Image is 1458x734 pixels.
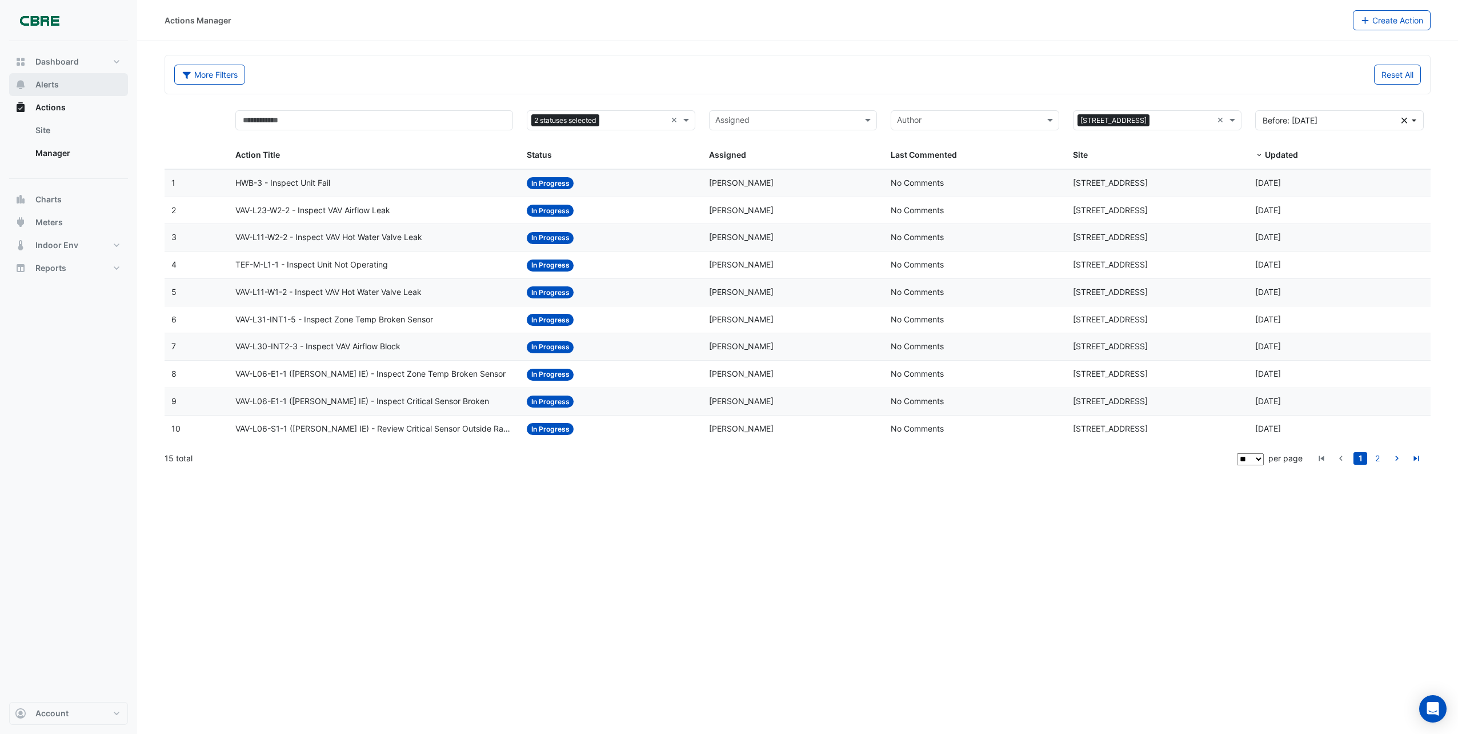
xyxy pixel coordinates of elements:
span: 2 statuses selected [531,114,599,127]
a: go to first page [1315,452,1328,465]
div: Open Intercom Messenger [1419,695,1447,723]
span: [STREET_ADDRESS] [1073,205,1148,215]
span: No Comments [891,396,944,406]
span: 8 [171,369,177,378]
img: Company Logo [14,9,65,32]
span: VAV-L06-E1-1 ([PERSON_NAME] IE) - Inspect Zone Temp Broken Sensor [235,368,506,381]
span: In Progress [527,423,574,435]
span: [STREET_ADDRESS] [1073,287,1148,297]
span: 3 [171,232,177,242]
span: [STREET_ADDRESS] [1073,341,1148,351]
app-icon: Dashboard [15,56,26,67]
span: [PERSON_NAME] [709,369,774,378]
button: Reset All [1374,65,1421,85]
button: Alerts [9,73,128,96]
div: Actions [9,119,128,169]
span: TEF-M-L1-1 - Inspect Unit Not Operating [235,258,388,272]
div: 15 total [165,444,1235,473]
span: 7 [171,341,176,351]
span: 2025-07-21T14:33:45.773 [1255,396,1281,406]
a: 1 [1353,452,1367,465]
div: Actions Manager [165,14,231,26]
span: 2025-07-22T12:10:22.127 [1255,369,1281,378]
span: 6 [171,314,177,324]
span: In Progress [527,341,574,353]
span: VAV-L30-INT2-3 - Inspect VAV Airflow Block [235,340,400,353]
span: No Comments [891,287,944,297]
span: No Comments [891,424,944,433]
span: [PERSON_NAME] [709,178,774,188]
span: In Progress [527,232,574,244]
a: go to next page [1390,452,1404,465]
span: [STREET_ADDRESS] [1073,178,1148,188]
span: 5 [171,287,177,297]
span: 2025-08-14T11:25:33.884 [1255,341,1281,351]
button: More Filters [174,65,245,85]
span: 2025-09-11T13:06:29.165 [1255,260,1281,269]
span: [PERSON_NAME] [709,424,774,433]
span: [STREET_ADDRESS] [1073,424,1148,433]
fa-icon: Clear [1401,114,1408,126]
span: 2 [171,205,176,215]
span: Account [35,708,69,719]
span: 1 [171,178,175,188]
span: In Progress [527,286,574,298]
a: go to previous page [1334,452,1348,465]
span: Dashboard [35,56,79,67]
span: [STREET_ADDRESS] [1073,396,1148,406]
app-icon: Charts [15,194,26,205]
button: Dashboard [9,50,128,73]
span: Action Title [235,150,280,159]
button: Charts [9,188,128,211]
a: go to last page [1409,452,1423,465]
span: VAV-L06-S1-1 ([PERSON_NAME] IE) - Review Critical Sensor Outside Range [235,422,513,436]
a: Manager [26,142,128,165]
button: Before: [DATE] [1255,110,1424,130]
span: 4 [171,260,177,269]
span: [STREET_ADDRESS] [1078,114,1149,127]
span: Clear [1217,114,1227,127]
button: Create Action [1353,10,1431,30]
app-icon: Alerts [15,79,26,90]
span: [PERSON_NAME] [709,205,774,215]
span: In Progress [527,260,574,272]
button: Meters [9,211,128,234]
span: Reports [35,262,66,274]
span: [STREET_ADDRESS] [1073,260,1148,269]
span: 2025-09-12T10:10:30.833 [1255,205,1281,215]
span: In Progress [527,177,574,189]
span: VAV-L23-W2-2 - Inspect VAV Airflow Leak [235,204,390,217]
span: In Progress [527,314,574,326]
span: Status [527,150,552,159]
span: Before: 14 Sep 25 [1263,115,1317,125]
a: 2 [1371,452,1384,465]
span: VAV-L06-E1-1 ([PERSON_NAME] IE) - Inspect Critical Sensor Broken [235,395,489,408]
span: No Comments [891,341,944,351]
span: [PERSON_NAME] [709,314,774,324]
span: No Comments [891,205,944,215]
span: [STREET_ADDRESS] [1073,369,1148,378]
button: Actions [9,96,128,119]
span: In Progress [527,369,574,381]
span: Actions [35,102,66,113]
span: No Comments [891,369,944,378]
span: [PERSON_NAME] [709,341,774,351]
li: page 1 [1352,452,1369,465]
li: page 2 [1369,452,1386,465]
app-icon: Reports [15,262,26,274]
span: 10 [171,424,181,433]
span: Alerts [35,79,59,90]
span: 2025-09-03T12:03:59.382 [1255,314,1281,324]
span: No Comments [891,314,944,324]
span: Clear [671,114,680,127]
span: Site [1073,150,1088,159]
span: HWB-3 - Inspect Unit Fail [235,177,330,190]
span: Charts [35,194,62,205]
span: [STREET_ADDRESS] [1073,314,1148,324]
span: 2025-09-11T10:29:30.530 [1255,287,1281,297]
span: VAV-L11-W2-2 - Inspect VAV Hot Water Valve Leak [235,231,422,244]
span: per page [1268,453,1303,463]
span: [PERSON_NAME] [709,287,774,297]
a: Site [26,119,128,142]
span: VAV-L11-W1-2 - Inspect VAV Hot Water Valve Leak [235,286,422,299]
